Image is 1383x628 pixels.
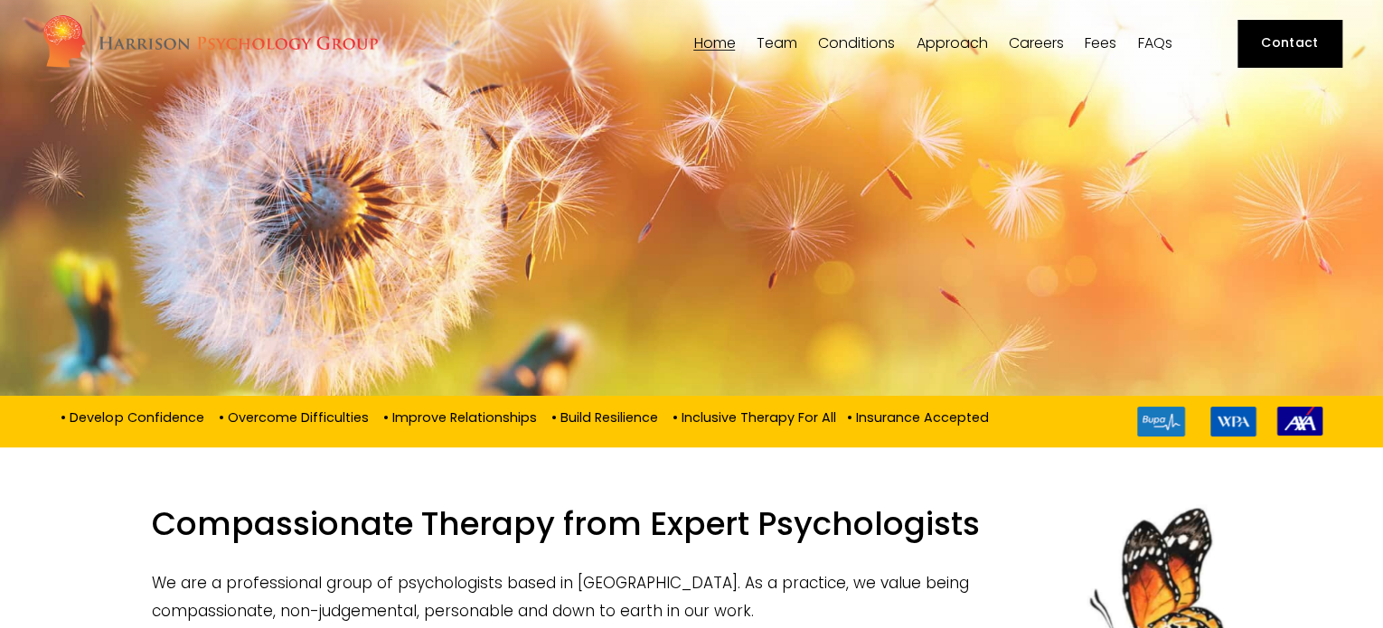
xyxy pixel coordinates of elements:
span: Team [757,36,797,51]
a: Fees [1085,34,1116,52]
a: folder dropdown [916,34,987,52]
span: Approach [916,36,987,51]
a: Home [693,34,735,52]
a: Contact [1237,20,1341,67]
a: FAQs [1137,34,1171,52]
img: Harrison Psychology Group [42,14,379,72]
p: • Develop Confidence • Overcome Difficulties • Improve Relationships • Build Resilience • Inclusi... [61,407,988,426]
a: folder dropdown [757,34,797,52]
p: We are a professional group of psychologists based in [GEOGRAPHIC_DATA]. As a practice, we value ... [152,569,1231,624]
span: Conditions [818,36,895,51]
a: Careers [1009,34,1064,52]
a: folder dropdown [818,34,895,52]
h1: Compassionate Therapy from Expert Psychologists [152,504,1231,555]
